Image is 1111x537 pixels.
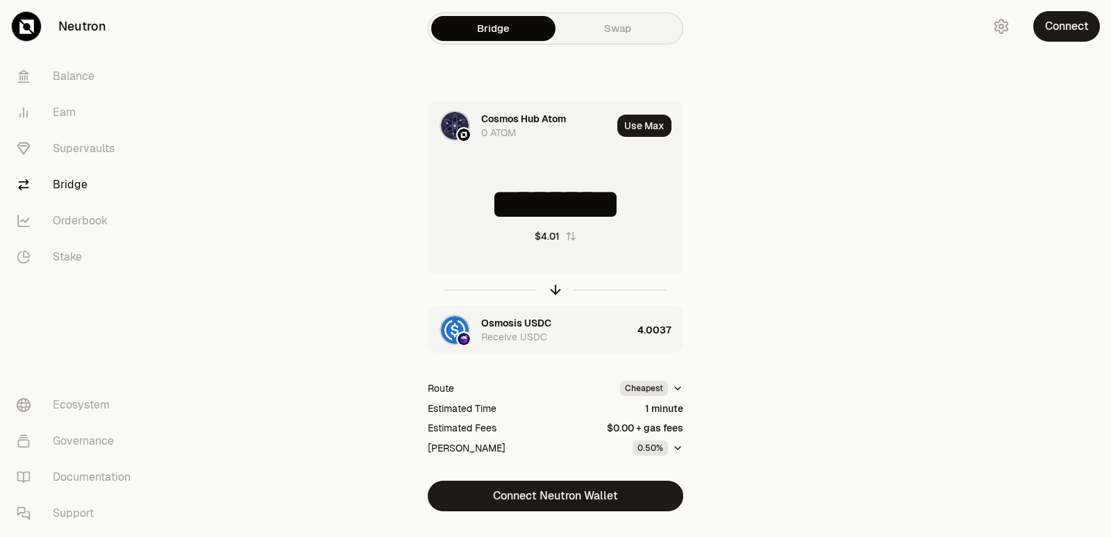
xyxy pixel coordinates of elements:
a: Balance [6,58,150,94]
div: $0.00 + gas fees [607,421,683,435]
button: Use Max [617,115,671,137]
button: Connect Neutron Wallet [428,481,683,511]
button: Connect [1033,11,1100,42]
img: Osmosis Logo [458,333,470,345]
a: Supervaults [6,131,150,167]
div: ATOM LogoNeutron LogoCosmos Hub Atom0 ATOM [428,102,612,149]
a: Stake [6,239,150,275]
a: Support [6,495,150,531]
div: Estimated Time [428,402,496,415]
a: Orderbook [6,203,150,239]
button: $4.01 [535,229,576,243]
button: Cheapest [620,381,683,396]
img: Neutron Logo [458,129,470,141]
a: Ecosystem [6,387,150,423]
div: Cheapest [620,381,668,396]
div: Receive USDC [481,330,547,344]
img: USDC Logo [441,316,469,344]
div: Estimated Fees [428,421,496,435]
div: 1 minute [645,402,683,415]
div: $4.01 [535,229,560,243]
button: 0.50% [633,440,683,456]
div: Osmosis USDC [481,316,551,330]
div: USDC LogoOsmosis LogoOsmosis USDCReceive USDC [428,306,632,354]
div: Route [428,381,454,395]
div: 4.0037 [637,306,683,354]
img: ATOM Logo [441,112,469,140]
button: USDC LogoOsmosis LogoOsmosis USDCReceive USDC4.0037 [428,306,683,354]
div: 0 ATOM [481,126,516,140]
a: Bridge [6,167,150,203]
div: [PERSON_NAME] [428,441,506,455]
div: 0.50% [633,440,668,456]
a: Bridge [431,16,555,41]
a: Governance [6,423,150,459]
a: Swap [555,16,680,41]
a: Documentation [6,459,150,495]
a: Earn [6,94,150,131]
div: Cosmos Hub Atom [481,112,566,126]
